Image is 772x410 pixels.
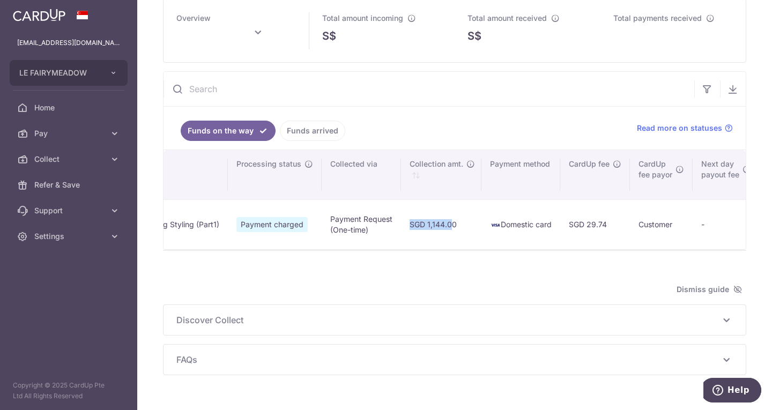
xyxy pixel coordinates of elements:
[410,159,463,169] span: Collection amt.
[176,13,211,23] span: Overview
[24,8,46,17] span: Help
[490,220,501,230] img: visa-sm-192604c4577d2d35970c8ed26b86981c2741ebd56154ab54ad91a526f0f24972.png
[181,121,276,141] a: Funds on the way
[34,205,105,216] span: Support
[10,60,128,86] button: LE FAIRYMEADOW
[34,180,105,190] span: Refer & Save
[176,353,733,366] p: FAQs
[481,150,560,199] th: Payment method
[322,13,403,23] span: Total amount incoming
[34,154,105,165] span: Collect
[34,231,105,242] span: Settings
[322,28,336,44] span: S$
[401,199,481,249] td: SGD 1,144.00
[19,68,99,78] span: LE FAIRYMEADOW
[637,123,733,133] a: Read more on statuses
[236,159,301,169] span: Processing status
[164,72,694,106] input: Search
[467,13,547,23] span: Total amount received
[693,150,760,199] th: Next daypayout fee
[560,199,630,249] td: SGD 29.74
[677,283,742,296] span: Dismiss guide
[630,199,693,249] td: Customer
[34,102,105,113] span: Home
[693,199,760,249] td: -
[176,314,733,326] p: Discover Collect
[560,150,630,199] th: CardUp fee
[481,199,560,249] td: Domestic card
[701,159,739,180] span: Next day payout fee
[467,28,481,44] span: S$
[613,13,702,23] span: Total payments received
[569,159,610,169] span: CardUp fee
[13,9,65,21] img: CardUp
[322,150,401,199] th: Collected via
[176,353,720,366] span: FAQs
[228,150,322,199] th: Processing status
[176,314,720,326] span: Discover Collect
[236,217,308,232] span: Payment charged
[630,150,693,199] th: CardUpfee payor
[322,199,401,249] td: Payment Request (One-time)
[703,378,761,405] iframe: Opens a widget where you can find more information
[401,150,481,199] th: Collection amt. : activate to sort column ascending
[34,128,105,139] span: Pay
[280,121,345,141] a: Funds arrived
[17,38,120,48] p: [EMAIL_ADDRESS][DOMAIN_NAME]
[637,123,722,133] span: Read more on statuses
[639,159,672,180] span: CardUp fee payor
